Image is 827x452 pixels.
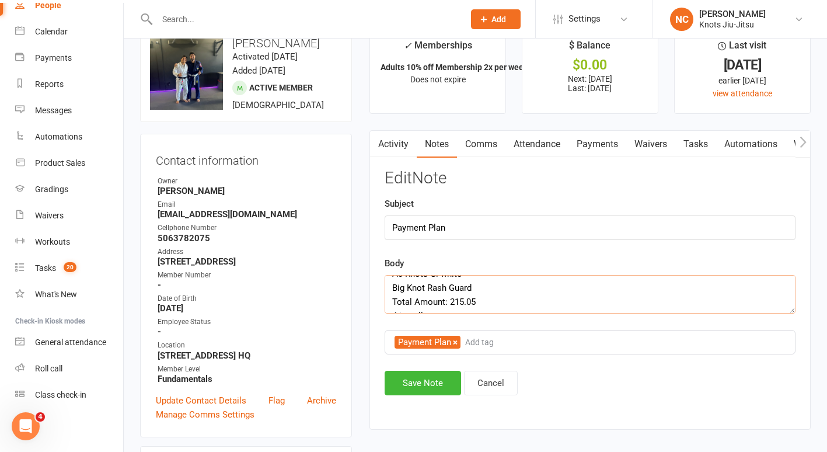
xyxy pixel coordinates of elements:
[15,124,123,150] a: Automations
[15,229,123,255] a: Workouts
[35,211,64,220] div: Waivers
[505,131,568,158] a: Attendance
[35,27,68,36] div: Calendar
[417,131,457,158] a: Notes
[35,237,70,246] div: Workouts
[713,89,772,98] a: view attendance
[156,394,246,408] a: Update Contact Details
[158,303,336,314] strong: [DATE]
[15,98,123,124] a: Messages
[35,390,86,399] div: Class check-in
[699,19,766,30] div: Knots Jiu-Jitsu
[150,37,223,110] img: image1716439729.png
[153,11,456,27] input: Search...
[718,38,766,59] div: Last visit
[158,317,336,328] div: Employee Status
[232,100,324,110] span: [DEMOGRAPHIC_DATA]
[15,329,123,356] a: General attendance kiosk mode
[35,364,62,373] div: Roll call
[398,337,451,347] span: Payment Plan
[15,255,123,281] a: Tasks 20
[670,8,693,31] div: NC
[158,222,336,234] div: Cellphone Number
[568,6,601,32] span: Settings
[35,53,72,62] div: Payments
[385,197,414,211] label: Subject
[15,281,123,308] a: What's New
[568,131,626,158] a: Payments
[35,1,61,10] div: People
[569,38,610,59] div: $ Balance
[15,150,123,176] a: Product Sales
[156,408,254,422] a: Manage Comms Settings
[158,364,336,375] div: Member Level
[471,9,521,29] button: Add
[156,149,336,167] h3: Contact information
[385,169,795,187] h3: Edit Note
[12,412,40,440] iframe: Intercom live chat
[370,131,417,158] a: Activity
[35,263,56,273] div: Tasks
[385,256,404,270] label: Body
[385,275,795,314] textarea: Purchased A3 Knots Gi white Big Knot Rash Guard Total Amount: 215.05 4 installments
[158,256,336,267] strong: [STREET_ADDRESS]
[150,37,342,50] h3: [PERSON_NAME]
[15,19,123,45] a: Calendar
[464,371,518,395] button: Cancel
[158,246,336,258] div: Address
[395,336,460,349] button: Payment Plan
[307,394,336,408] a: Archive
[491,15,506,24] span: Add
[158,199,336,210] div: Email
[158,176,336,187] div: Owner
[685,74,800,87] div: earlier [DATE]
[457,131,505,158] a: Comms
[15,71,123,98] a: Reports
[158,233,336,244] strong: 5063782075
[626,131,675,158] a: Waivers
[64,262,76,272] span: 20
[15,176,123,203] a: Gradings
[158,326,336,337] strong: -
[158,186,336,196] strong: [PERSON_NAME]
[15,382,123,408] a: Class kiosk mode
[716,131,786,158] a: Automations
[15,203,123,229] a: Waivers
[385,215,795,240] input: optional
[35,79,64,89] div: Reports
[232,65,285,76] time: Added [DATE]
[158,209,336,220] strong: [EMAIL_ADDRESS][DOMAIN_NAME]
[533,59,647,71] div: $0.00
[410,75,466,84] span: Does not expire
[35,338,106,347] div: General attendance
[158,340,336,351] div: Location
[158,293,336,304] div: Date of Birth
[232,51,298,62] time: Activated [DATE]
[158,350,336,361] strong: [STREET_ADDRESS] HQ
[158,280,336,290] strong: -
[464,335,505,349] input: Add tag
[35,185,68,194] div: Gradings
[381,62,553,72] strong: Adults 10% off Membership 2x per week - Mo...
[533,74,647,93] p: Next: [DATE] Last: [DATE]
[385,371,461,395] button: Save Note
[35,158,85,168] div: Product Sales
[685,59,800,71] div: [DATE]
[699,9,766,19] div: [PERSON_NAME]
[404,40,411,51] i: ✓
[15,45,123,71] a: Payments
[35,132,82,141] div: Automations
[15,356,123,382] a: Roll call
[268,394,285,408] a: Flag
[249,83,313,92] span: Active member
[404,38,472,60] div: Memberships
[675,131,716,158] a: Tasks
[35,106,72,115] div: Messages
[36,412,45,422] span: 4
[35,290,77,299] div: What's New
[158,374,336,384] strong: Fundamentals
[158,270,336,281] div: Member Number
